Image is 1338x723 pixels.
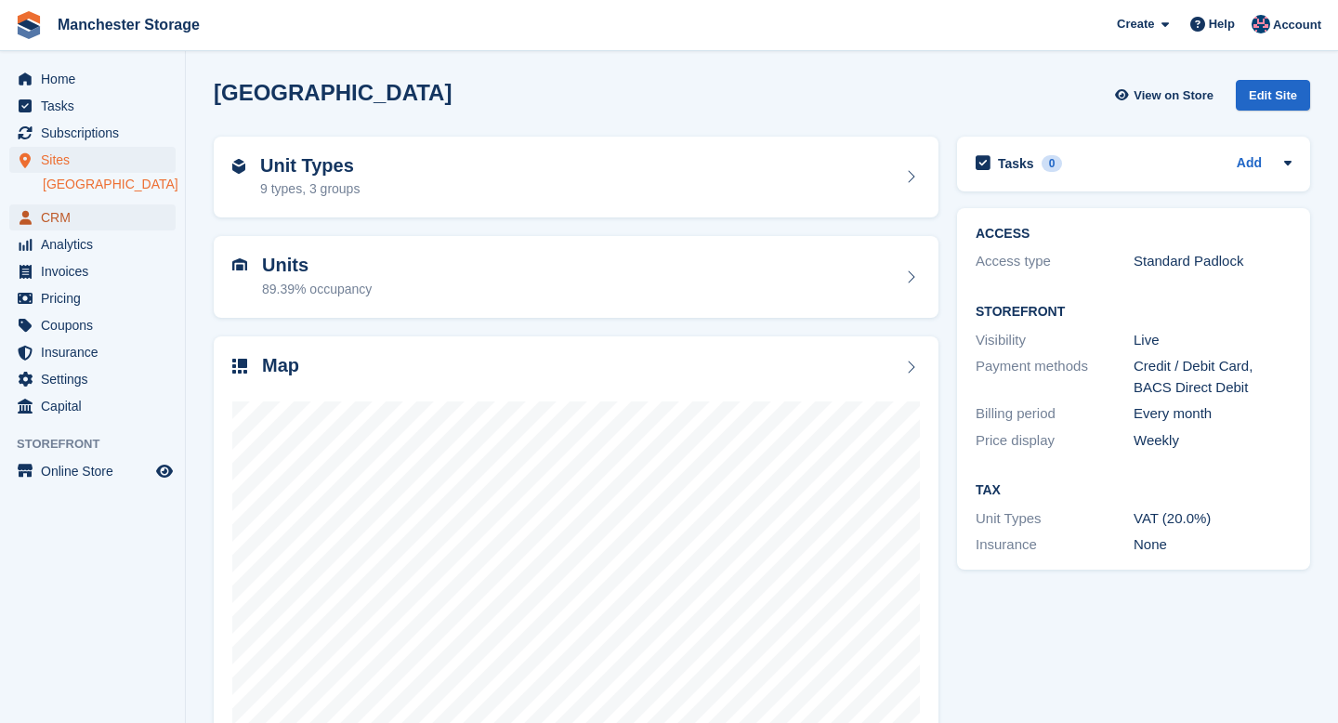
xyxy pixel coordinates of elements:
span: View on Store [1134,86,1213,105]
div: Unit Types [976,508,1134,530]
a: Units 89.39% occupancy [214,236,938,318]
span: Pricing [41,285,152,311]
div: Weekly [1134,430,1292,452]
span: Home [41,66,152,92]
div: 0 [1042,155,1063,172]
span: Settings [41,366,152,392]
a: menu [9,312,176,338]
a: menu [9,393,176,419]
span: Help [1209,15,1235,33]
a: Unit Types 9 types, 3 groups [214,137,938,218]
h2: ACCESS [976,227,1292,242]
div: VAT (20.0%) [1134,508,1292,530]
span: Tasks [41,93,152,119]
div: Billing period [976,403,1134,425]
span: Capital [41,393,152,419]
span: Subscriptions [41,120,152,146]
a: menu [9,147,176,173]
h2: [GEOGRAPHIC_DATA] [214,80,452,105]
div: Every month [1134,403,1292,425]
img: map-icn-33ee37083ee616e46c38cad1a60f524a97daa1e2b2c8c0bc3eb3415660979fc1.svg [232,359,247,374]
div: Visibility [976,330,1134,351]
h2: Unit Types [260,155,360,177]
div: Live [1134,330,1292,351]
div: None [1134,534,1292,556]
h2: Units [262,255,372,276]
h2: Tax [976,483,1292,498]
span: Account [1273,16,1321,34]
a: menu [9,285,176,311]
a: menu [9,231,176,257]
span: Insurance [41,339,152,365]
span: Storefront [17,435,185,454]
a: Add [1237,153,1262,175]
span: Coupons [41,312,152,338]
a: View on Store [1112,80,1221,111]
span: Invoices [41,258,152,284]
h2: Map [262,355,299,376]
a: menu [9,120,176,146]
div: 9 types, 3 groups [260,179,360,199]
div: Insurance [976,534,1134,556]
a: [GEOGRAPHIC_DATA] [43,176,176,193]
img: unit-icn-7be61d7bf1b0ce9d3e12c5938cc71ed9869f7b940bace4675aadf7bd6d80202e.svg [232,258,247,271]
a: menu [9,458,176,484]
a: menu [9,366,176,392]
span: CRM [41,204,152,230]
a: menu [9,66,176,92]
span: Online Store [41,458,152,484]
h2: Tasks [998,155,1034,172]
a: Preview store [153,460,176,482]
div: Access type [976,251,1134,272]
div: Standard Padlock [1134,251,1292,272]
a: menu [9,93,176,119]
img: stora-icon-8386f47178a22dfd0bd8f6a31ec36ba5ce8667c1dd55bd0f319d3a0aa187defe.svg [15,11,43,39]
span: Analytics [41,231,152,257]
div: Edit Site [1236,80,1310,111]
h2: Storefront [976,305,1292,320]
a: menu [9,339,176,365]
a: menu [9,204,176,230]
a: menu [9,258,176,284]
a: Edit Site [1236,80,1310,118]
a: Manchester Storage [50,9,207,40]
img: unit-type-icn-2b2737a686de81e16bb02015468b77c625bbabd49415b5ef34ead5e3b44a266d.svg [232,159,245,174]
span: Sites [41,147,152,173]
div: Credit / Debit Card, BACS Direct Debit [1134,356,1292,398]
div: 89.39% occupancy [262,280,372,299]
div: Price display [976,430,1134,452]
span: Create [1117,15,1154,33]
div: Payment methods [976,356,1134,398]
